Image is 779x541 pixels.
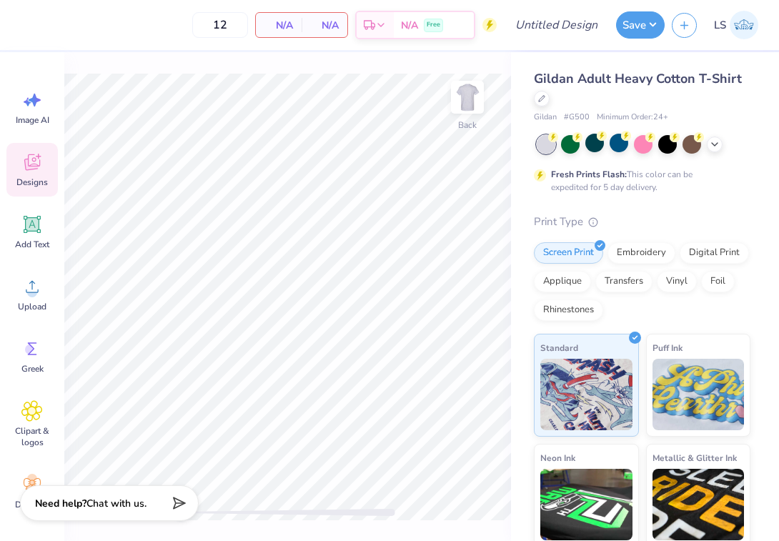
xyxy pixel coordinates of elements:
span: Puff Ink [653,340,683,355]
span: Greek [21,363,44,374]
span: Standard [540,340,578,355]
strong: Fresh Prints Flash: [551,169,627,180]
div: Transfers [595,271,653,292]
div: Back [458,119,477,131]
div: This color can be expedited for 5 day delivery. [551,168,727,194]
span: Free [427,20,440,30]
span: Decorate [15,499,49,510]
img: Neon Ink [540,469,632,540]
span: N/A [401,18,418,33]
span: Gildan [534,111,557,124]
input: – – [192,12,248,38]
img: Metallic & Glitter Ink [653,469,745,540]
span: Gildan Adult Heavy Cotton T-Shirt [534,70,742,87]
input: Untitled Design [504,11,609,39]
span: Minimum Order: 24 + [597,111,668,124]
div: Embroidery [607,242,675,264]
span: Designs [16,177,48,188]
span: # G500 [564,111,590,124]
a: LS [708,11,765,39]
span: N/A [310,18,339,33]
div: Foil [701,271,735,292]
div: Print Type [534,214,750,230]
div: Screen Print [534,242,603,264]
span: Clipart & logos [9,425,56,448]
button: Save [616,11,665,39]
div: Vinyl [657,271,697,292]
img: Back [453,83,482,111]
img: Puff Ink [653,359,745,430]
span: Chat with us. [86,497,147,510]
span: Image AI [16,114,49,126]
img: Logan Severance [730,11,758,39]
span: Upload [18,301,46,312]
span: LS [714,17,726,34]
span: Metallic & Glitter Ink [653,450,737,465]
span: Neon Ink [540,450,575,465]
span: N/A [264,18,293,33]
div: Applique [534,271,591,292]
img: Standard [540,359,632,430]
div: Rhinestones [534,299,603,321]
strong: Need help? [35,497,86,510]
span: Add Text [15,239,49,250]
div: Digital Print [680,242,749,264]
